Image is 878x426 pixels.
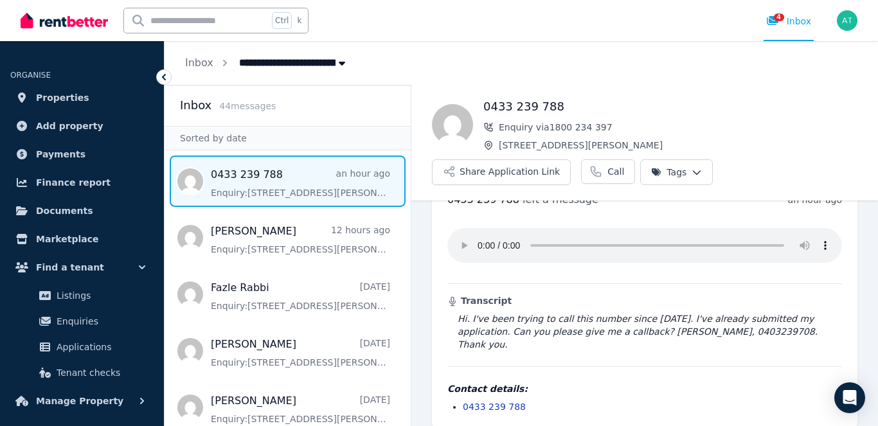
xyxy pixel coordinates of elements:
[36,146,85,162] span: Payments
[211,337,390,369] a: [PERSON_NAME][DATE]Enquiry:[STREET_ADDRESS][PERSON_NAME].
[36,393,123,409] span: Manage Property
[10,254,154,280] button: Find a tenant
[36,118,103,134] span: Add property
[211,224,390,256] a: [PERSON_NAME]12 hours agoEnquiry:[STREET_ADDRESS][PERSON_NAME].
[483,98,857,116] h1: 0433 239 788
[272,12,292,29] span: Ctrl
[837,10,857,31] img: Anton Tonev
[774,13,784,21] span: 4
[180,96,211,114] h2: Inbox
[499,121,857,134] span: Enquiry via 1800 234 397
[447,294,842,307] h3: Transcript
[15,308,148,334] a: Enquiries
[165,41,369,85] nav: Breadcrumb
[834,382,865,413] div: Open Intercom Messenger
[211,393,390,425] a: [PERSON_NAME][DATE]Enquiry:[STREET_ADDRESS][PERSON_NAME].
[165,126,411,150] div: Sorted by date
[36,90,89,105] span: Properties
[297,15,301,26] span: k
[36,203,93,218] span: Documents
[15,283,148,308] a: Listings
[10,71,51,80] span: ORGANISE
[10,388,154,414] button: Manage Property
[447,312,842,351] blockquote: Hi. I've been trying to call this number since [DATE]. I've already submitted my application. Can...
[10,198,154,224] a: Documents
[432,104,473,145] img: 0433 239 788
[57,339,143,355] span: Applications
[640,159,713,185] button: Tags
[10,113,154,139] a: Add property
[57,288,143,303] span: Listings
[36,175,111,190] span: Finance report
[57,314,143,329] span: Enquiries
[499,139,857,152] span: [STREET_ADDRESS][PERSON_NAME]
[15,360,148,386] a: Tenant checks
[432,159,571,185] button: Share Application Link
[10,85,154,111] a: Properties
[581,159,635,184] a: Call
[219,101,276,111] span: 44 message s
[36,231,98,247] span: Marketplace
[10,170,154,195] a: Finance report
[211,167,390,199] a: 0433 239 788an hour agoEnquiry:[STREET_ADDRESS][PERSON_NAME].
[463,402,526,412] a: 0433 239 788
[766,15,811,28] div: Inbox
[15,334,148,360] a: Applications
[651,166,686,179] span: Tags
[36,260,104,275] span: Find a tenant
[185,57,213,69] a: Inbox
[21,11,108,30] img: RentBetter
[10,226,154,252] a: Marketplace
[211,280,390,312] a: Fazle Rabbi[DATE]Enquiry:[STREET_ADDRESS][PERSON_NAME].
[607,165,624,178] span: Call
[447,382,842,395] h4: Contact details:
[10,141,154,167] a: Payments
[57,365,143,380] span: Tenant checks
